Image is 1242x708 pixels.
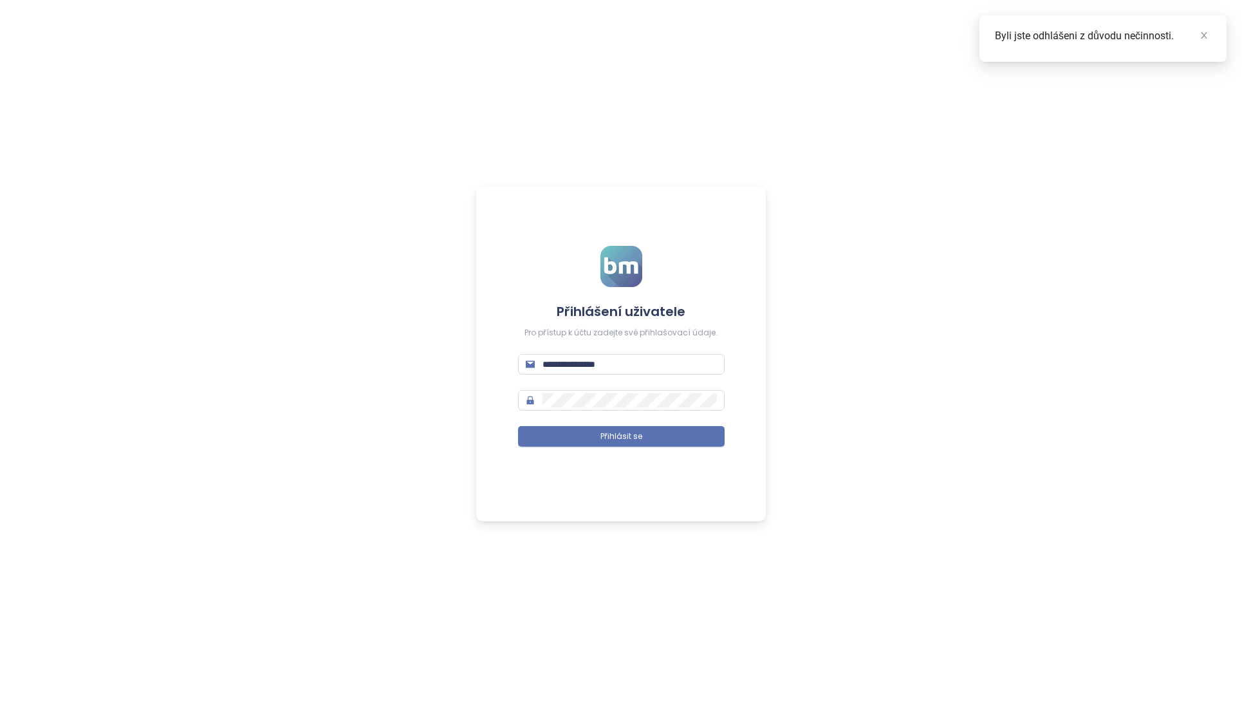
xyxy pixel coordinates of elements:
[600,246,642,287] img: logo
[1200,31,1209,40] span: close
[526,360,535,369] span: mail
[518,303,725,321] h4: Přihlášení uživatele
[995,28,1211,44] div: Byli jste odhlášeni z důvodu nečinnosti.
[518,327,725,339] div: Pro přístup k účtu zadejte své přihlašovací údaje.
[600,431,642,443] span: Přihlásit se
[518,426,725,447] button: Přihlásit se
[526,396,535,405] span: lock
